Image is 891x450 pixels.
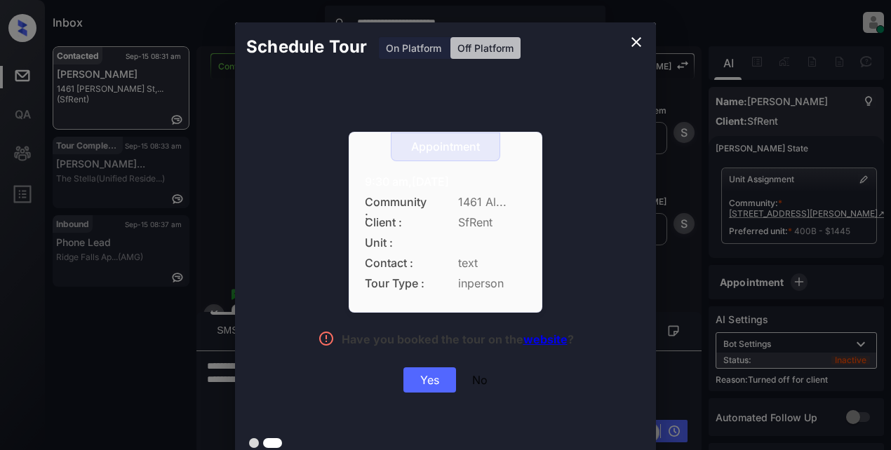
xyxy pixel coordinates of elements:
[523,332,568,346] a: website
[458,216,526,229] span: SfRent
[391,140,500,154] div: Appointment
[458,257,526,270] span: text
[342,332,574,350] div: Have you booked the tour on the ?
[365,236,428,250] span: Unit :
[403,367,456,393] div: Yes
[365,196,428,209] span: Community :
[622,28,650,56] button: close
[365,277,428,290] span: Tour Type :
[235,22,378,71] h2: Schedule Tour
[458,196,526,209] span: 1461 Al...
[365,216,428,229] span: Client :
[365,175,526,189] div: 9:30 am,[DATE]
[365,257,428,270] span: Contact :
[458,277,526,290] span: inperson
[472,373,488,387] div: No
